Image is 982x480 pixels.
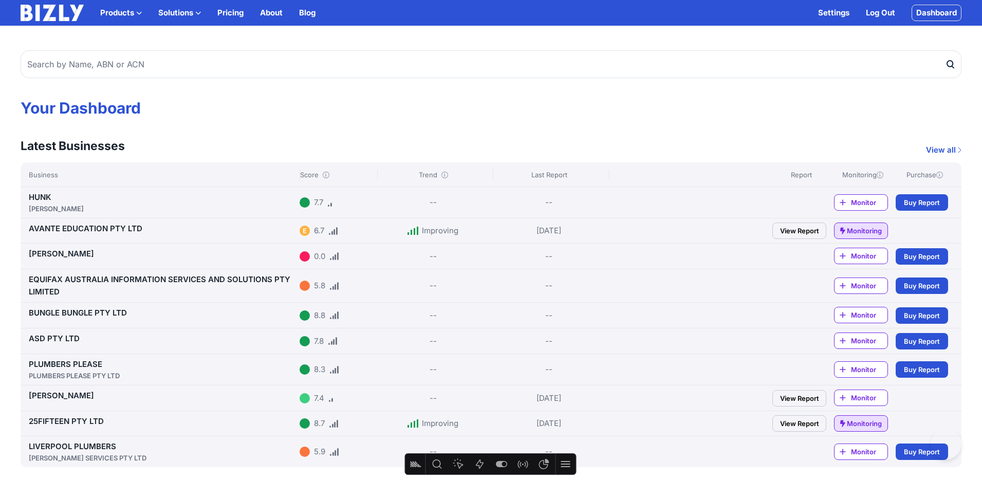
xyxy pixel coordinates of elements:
div: -- [493,333,605,349]
div: 7.8 [314,335,324,347]
div: -- [493,307,605,324]
div: 8.7 [314,417,325,430]
a: Monitor [834,333,888,349]
a: Log Out [866,7,895,19]
span: Buy Report [904,336,940,346]
div: 5.9 [314,446,325,458]
span: Monitor [851,197,887,208]
div: -- [430,309,437,322]
div: -- [493,191,605,214]
span: Monitor [851,447,887,457]
span: Monitor [851,336,887,346]
a: BUNGLE BUNGLE PTY LTD [29,308,127,318]
div: 8.8 [314,309,325,322]
a: Monitoring [834,415,888,432]
div: -- [430,250,437,263]
div: -- [430,196,437,209]
a: Buy Report [896,248,948,265]
div: [DATE] [493,223,605,239]
div: Trend [377,170,489,180]
h3: Latest Businesses [21,138,125,154]
span: Buy Report [904,197,940,208]
div: Purchase [896,170,953,180]
h1: Your Dashboard [21,99,961,117]
button: Solutions [158,7,201,19]
span: Buy Report [904,310,940,321]
a: EQUIFAX AUSTRALIA INFORMATION SERVICES AND SOLUTIONS PTY LIMITED [29,274,290,297]
a: Dashboard [912,5,961,21]
a: [PERSON_NAME] [29,249,94,259]
a: 25FIFTEEN PTY LTD [29,416,104,426]
div: [PERSON_NAME] SERVICES PTY LTD [29,453,295,463]
a: Monitoring [834,223,888,239]
a: View Report [772,223,826,239]
a: ASD PTY LTD [29,334,80,343]
div: Business [29,170,295,180]
div: PLUMBERS PLEASE PTY LTD [29,371,295,381]
a: AVANTE EDUCATION PTY LTD [29,224,142,233]
div: Improving [422,417,458,430]
span: Monitor [851,310,887,320]
div: [DATE] [493,390,605,407]
a: Monitor [834,194,888,211]
div: -- [493,248,605,265]
div: Improving [422,225,458,237]
a: Monitor [834,307,888,323]
a: PLUMBERS PLEASEPLUMBERS PLEASE PTY LTD [29,359,295,381]
button: Products [100,7,142,19]
a: Pricing [217,7,244,19]
a: Monitor [834,278,888,294]
span: Monitor [851,393,887,403]
div: -- [430,280,437,292]
div: 7.7 [314,196,323,209]
span: Monitoring [847,418,882,429]
a: Buy Report [896,333,948,349]
iframe: Toggle Customer Support [931,429,961,459]
div: -- [430,446,437,458]
span: Monitoring [847,226,882,236]
div: Score [300,170,373,180]
span: Monitor [851,251,887,261]
a: Buy Report [896,444,948,460]
a: Monitor [834,390,888,406]
div: 7.4 [314,392,324,404]
div: -- [493,440,605,463]
a: Buy Report [896,361,948,378]
div: -- [430,392,437,404]
a: View all [926,144,961,156]
a: LIVERPOOL PLUMBERS[PERSON_NAME] SERVICES PTY LTD [29,441,295,463]
div: [PERSON_NAME] [29,204,295,214]
div: 5.8 [314,280,325,292]
div: -- [430,363,437,376]
span: Buy Report [904,364,940,375]
a: Monitor [834,248,888,264]
div: Report [772,170,830,180]
span: Monitor [851,364,887,375]
a: Buy Report [896,194,948,211]
a: [PERSON_NAME] [29,391,94,400]
a: About [260,7,283,19]
a: Blog [299,7,316,19]
span: Monitor [851,281,887,291]
div: 6.7 [314,225,324,237]
span: Buy Report [904,447,940,457]
a: Monitor [834,444,888,460]
a: Settings [818,7,849,19]
a: Buy Report [896,278,948,294]
div: [DATE] [493,415,605,432]
a: Buy Report [896,307,948,324]
div: -- [493,358,605,381]
a: View Report [772,390,826,407]
div: -- [493,273,605,298]
span: Buy Report [904,251,940,262]
div: Monitoring [834,170,892,180]
a: HUNK[PERSON_NAME] [29,192,295,214]
div: 0.0 [314,250,325,263]
span: Buy Report [904,281,940,291]
a: View Report [772,415,826,432]
a: Monitor [834,361,888,378]
div: 8.3 [314,363,325,376]
div: E [300,226,310,236]
input: Search by Name, ABN or ACN [21,50,961,78]
div: Last Report [493,170,605,180]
